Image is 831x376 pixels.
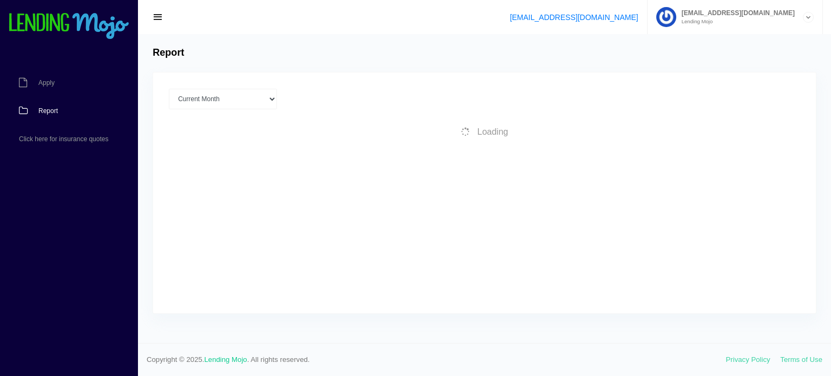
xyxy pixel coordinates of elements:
[38,108,58,114] span: Report
[19,136,108,142] span: Click here for insurance quotes
[477,127,508,136] span: Loading
[153,47,184,59] h4: Report
[38,80,55,86] span: Apply
[8,13,130,40] img: logo-small.png
[676,19,795,24] small: Lending Mojo
[676,10,795,16] span: [EMAIL_ADDRESS][DOMAIN_NAME]
[510,13,638,22] a: [EMAIL_ADDRESS][DOMAIN_NAME]
[205,355,247,364] a: Lending Mojo
[780,355,822,364] a: Terms of Use
[726,355,770,364] a: Privacy Policy
[147,354,726,365] span: Copyright © 2025. . All rights reserved.
[656,7,676,27] img: Profile image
